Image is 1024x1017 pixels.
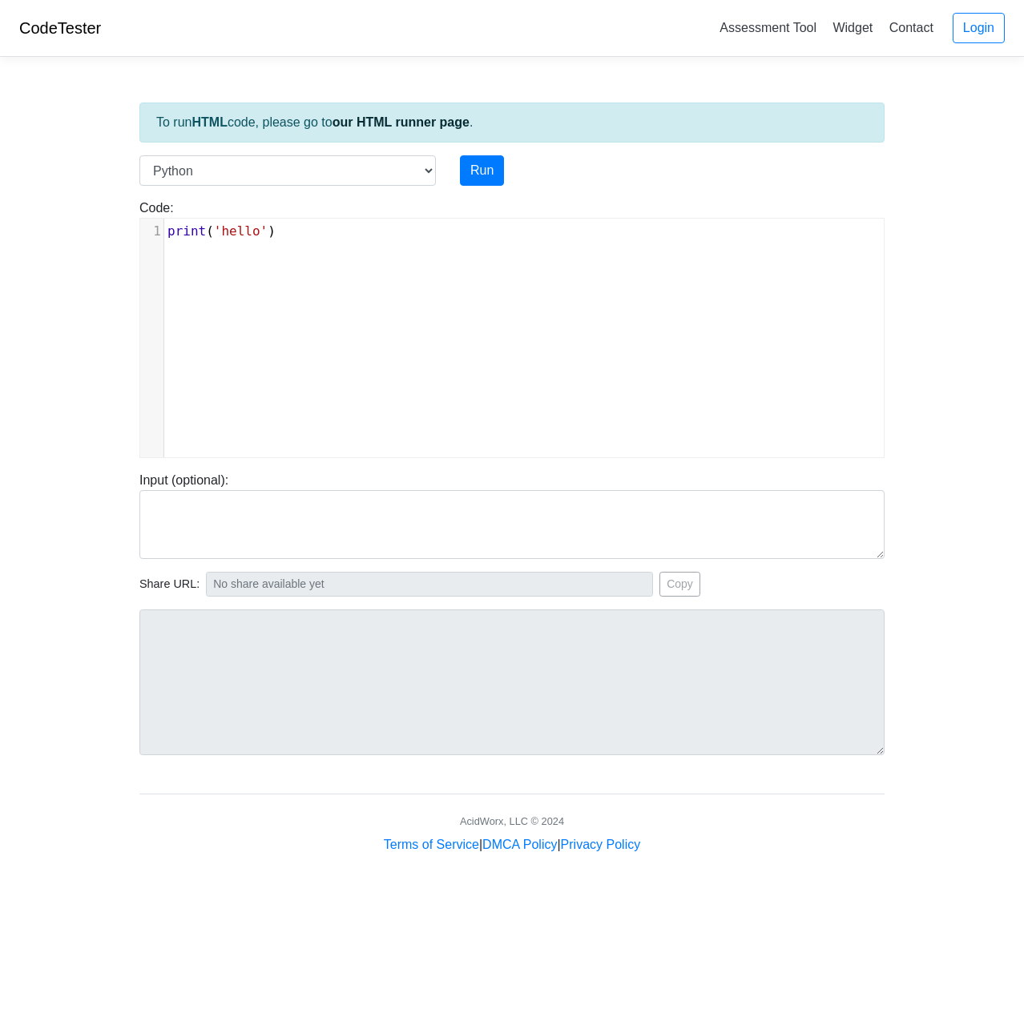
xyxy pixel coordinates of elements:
a: DMCA Policy [482,838,557,851]
div: Code: [127,199,897,458]
a: Privacy Policy [561,838,641,851]
div: | | [384,835,640,854]
div: To run code, please go to . [139,103,885,143]
input: No share available yet [206,572,653,597]
div: 1 [140,222,163,241]
a: Contact [883,14,940,41]
button: Run [460,155,504,186]
a: Assessment Tool [713,14,823,41]
a: Widget [826,14,879,41]
a: our HTML runner page [333,115,470,129]
span: print [167,223,206,239]
strong: HTML [191,115,227,129]
span: 'hello' [214,223,268,239]
button: Copy [659,572,700,597]
a: Terms of Service [384,838,479,851]
a: Login [953,13,1005,43]
div: Input (optional): [127,471,897,559]
a: CodeTester [19,19,101,37]
div: AcidWorx, LLC © 2024 [460,814,564,829]
span: Share URL: [139,576,200,593]
span: ( ) [167,223,276,239]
